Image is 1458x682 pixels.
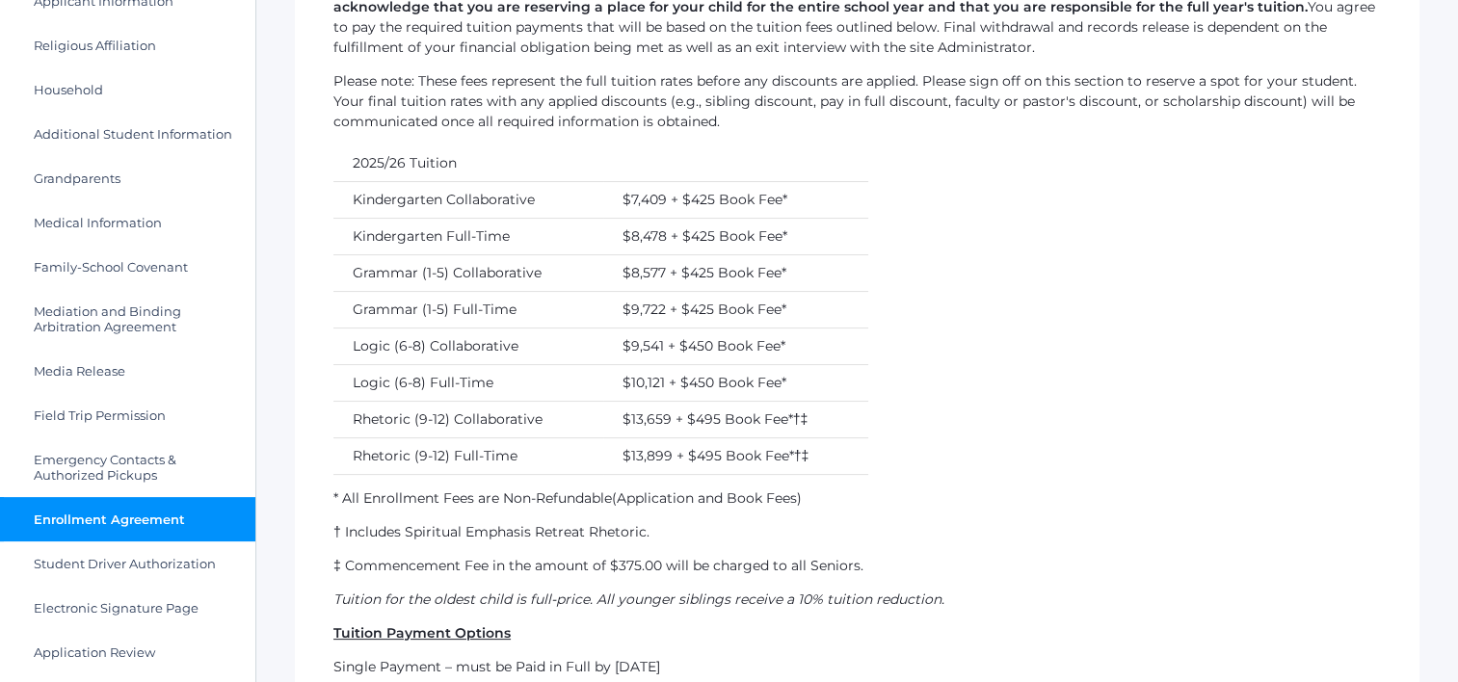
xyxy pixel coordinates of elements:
span: Mediation and Binding Arbitration Agreement [34,303,236,334]
td: Logic (6-8) Full-Time [333,364,603,401]
p: Single Payment – must be Paid in Full by [DATE] [333,657,1381,677]
span: Medical Information [34,215,162,230]
u: Tuition Payment Options [333,624,511,642]
span: Field Trip Permission [34,407,166,423]
span: Additional Student Information [34,126,232,142]
p: † Includes Spiritual Emphasis Retreat Rhetoric. [333,522,1381,542]
span: Application Review [34,644,155,660]
td: $8,478 + $425 Book Fee* [603,218,868,254]
td: $7,409 + $425 Book Fee* [603,181,868,218]
td: Grammar (1-5) Full-Time [333,291,603,328]
td: $13,659 + $495 Book Fee*†‡ [603,401,868,437]
span: Electronic Signature Page [34,600,199,616]
td: Kindergarten Collaborative [333,181,603,218]
td: $8,577 + $425 Book Fee* [603,254,868,291]
span: Media Release [34,363,125,379]
td: $13,899 + $495 Book Fee*†‡ [603,437,868,474]
td: 2025/26 Tuition [333,145,603,182]
td: Rhetoric (9-12) Full-Time [333,437,603,474]
em: Tuition for the oldest child is full-price. All younger siblings receive a 10% tuition reduction. [333,590,944,608]
span: Household [34,82,103,97]
td: Logic (6-8) Collaborative [333,328,603,364]
td: $10,121 + $450 Book Fee* [603,364,868,401]
span: Grandparents [34,170,120,186]
td: $9,541 + $450 Book Fee* [603,328,868,364]
td: Rhetoric (9-12) Collaborative [333,401,603,437]
p: * All Enrollment Fees are Non-Refundable(Application and Book Fees) [333,488,1381,509]
span: Religious Affiliation [34,38,156,53]
span: Family-School Covenant [34,259,188,275]
td: $9,722 + $425 Book Fee* [603,291,868,328]
td: Grammar (1-5) Collaborative [333,254,603,291]
span: Enrollment Agreement [34,511,185,527]
p: Please note: These fees represent the full tuition rates before any discounts are applied. Please... [333,71,1381,132]
p: ‡ Commencement Fee in the amount of $375.00 will be charged to all Seniors. [333,556,1381,576]
td: Kindergarten Full-Time [333,218,603,254]
span: Emergency Contacts & Authorized Pickups [34,452,236,483]
span: Student Driver Authorization [34,556,216,571]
